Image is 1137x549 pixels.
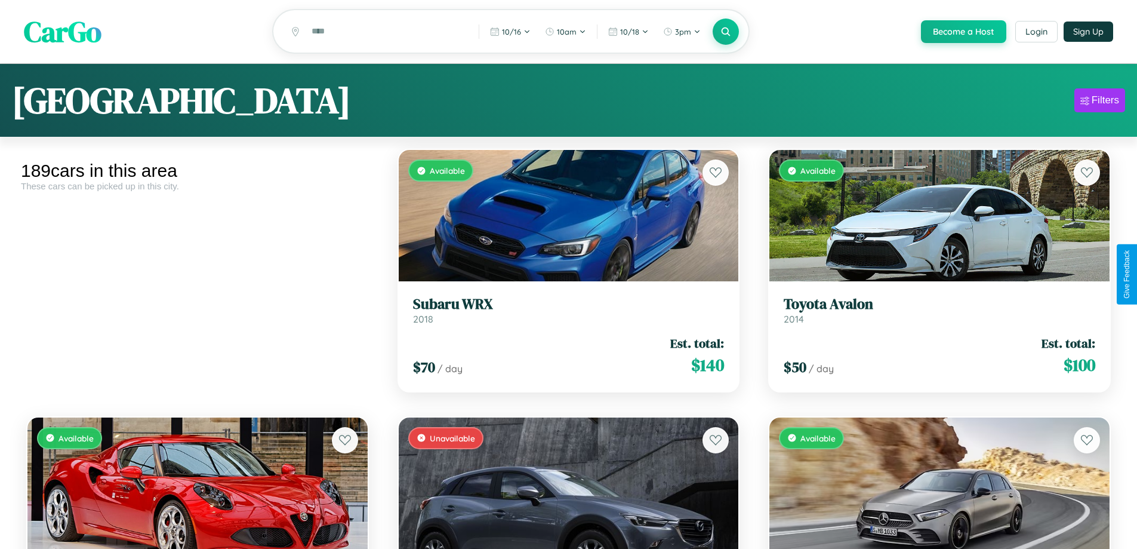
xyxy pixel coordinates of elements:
span: $ 50 [784,357,806,377]
span: 10am [557,27,577,36]
button: 10am [539,22,592,41]
span: Available [58,433,94,443]
span: $ 140 [691,353,724,377]
span: CarGo [24,12,101,51]
span: 10 / 18 [620,27,639,36]
button: Filters [1074,88,1125,112]
h1: [GEOGRAPHIC_DATA] [12,76,351,125]
span: 3pm [675,27,691,36]
span: Available [430,165,465,176]
h3: Toyota Avalon [784,296,1095,313]
button: Become a Host [921,20,1006,43]
button: 10/16 [484,22,537,41]
button: Login [1015,21,1058,42]
button: Sign Up [1064,22,1113,42]
div: These cars can be picked up in this city. [21,181,374,191]
span: Unavailable [430,433,475,443]
span: Available [800,165,836,176]
div: 189 cars in this area [21,161,374,181]
div: Give Feedback [1123,250,1131,299]
span: 2014 [784,313,804,325]
span: Est. total: [670,335,724,352]
span: Est. total: [1042,335,1095,352]
span: Available [800,433,836,443]
a: Subaru WRX2018 [413,296,725,325]
button: 3pm [657,22,707,41]
span: 2018 [413,313,433,325]
button: 10/18 [602,22,655,41]
span: $ 100 [1064,353,1095,377]
span: $ 70 [413,357,435,377]
div: Filters [1092,94,1119,106]
span: / day [437,363,463,375]
a: Toyota Avalon2014 [784,296,1095,325]
span: / day [809,363,834,375]
span: 10 / 16 [502,27,521,36]
h3: Subaru WRX [413,296,725,313]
